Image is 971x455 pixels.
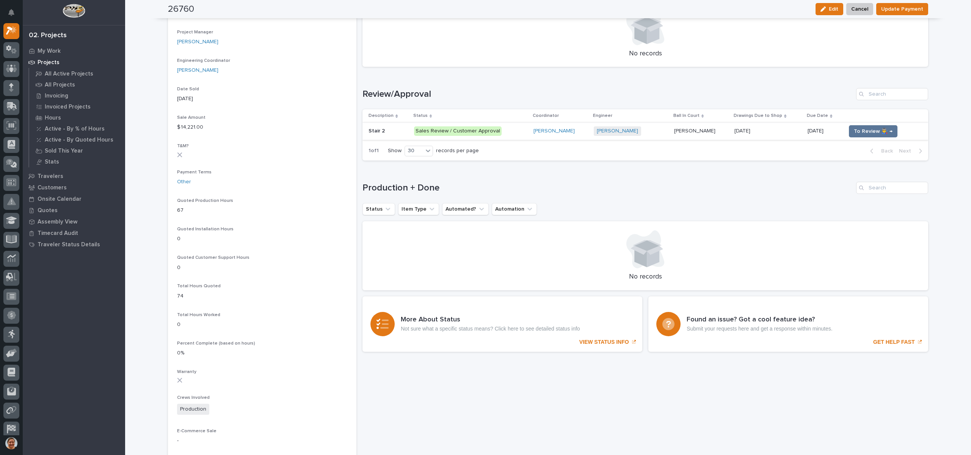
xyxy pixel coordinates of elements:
a: Stats [29,156,125,167]
a: Active - By Quoted Hours [29,134,125,145]
p: Drawings Due to Shop [734,112,782,120]
a: [PERSON_NAME] [597,128,638,134]
input: Search [856,182,928,194]
span: Percent Complete (based on hours) [177,341,255,346]
p: [DATE] [808,128,840,134]
button: users-avatar [3,435,19,451]
span: Total Hours Worked [177,313,220,317]
span: Date Sold [177,87,199,91]
span: T&M? [177,144,189,148]
p: 67 [177,206,347,214]
p: - [177,437,347,445]
button: Cancel [846,3,873,15]
h1: Production + Done [362,183,853,194]
a: [PERSON_NAME] [177,38,218,46]
p: [PERSON_NAME] [674,126,717,134]
p: 0 [177,321,347,329]
p: [DATE] [734,126,752,134]
a: Travelers [23,170,125,182]
p: Travelers [38,173,63,180]
p: Onsite Calendar [38,196,82,203]
a: Onsite Calendar [23,193,125,205]
button: Next [896,148,928,154]
span: Warranty [177,370,196,374]
p: Active - By % of Hours [45,126,105,132]
a: My Work [23,45,125,57]
a: Active - By % of Hours [29,123,125,134]
span: Cancel [851,5,868,14]
h2: 26760 [168,4,194,15]
p: Traveler Status Details [38,241,100,248]
a: Sold This Year [29,145,125,156]
span: Next [899,148,916,154]
span: Total Hours Quoted [177,284,221,288]
button: Notifications [3,5,19,20]
input: Search [856,88,928,100]
span: To Review 👨‍🏭 → [854,127,893,136]
a: GET HELP FAST [648,296,928,352]
span: Project Manager [177,30,213,35]
button: Status [362,203,395,215]
p: 0 [177,235,347,243]
span: E-Commerce Sale [177,429,216,433]
p: GET HELP FAST [873,339,915,345]
p: Active - By Quoted Hours [45,137,113,143]
a: Assembly View [23,216,125,227]
a: Timecard Audit [23,227,125,239]
div: Sales Review / Customer Approval [414,126,502,136]
a: Invoicing [29,90,125,101]
a: All Projects [29,79,125,90]
span: Sale Amount [177,115,205,120]
p: Show [388,148,402,154]
p: All Active Projects [45,71,93,77]
a: Hours [29,112,125,123]
p: $ 14,221.00 [177,123,347,131]
a: [PERSON_NAME] [533,128,575,134]
button: Edit [816,3,843,15]
a: All Active Projects [29,68,125,79]
button: Automated? [442,203,489,215]
p: Stats [45,159,59,165]
p: Invoicing [45,93,68,99]
button: To Review 👨‍🏭 → [849,125,897,137]
p: 0 [177,264,347,272]
p: Description [369,112,394,120]
img: Workspace Logo [63,4,85,18]
button: Automation [492,203,537,215]
span: Production [177,404,209,415]
button: Update Payment [876,3,928,15]
a: VIEW STATUS INFO [362,296,642,352]
p: Ball In Court [673,112,700,120]
h3: More About Status [401,316,580,324]
h3: Found an issue? Got a cool feature idea? [687,316,832,324]
a: Invoiced Projects [29,101,125,112]
p: No records [372,273,919,281]
p: My Work [38,48,61,55]
p: Timecard Audit [38,230,78,237]
p: Submit your requests here and get a response within minutes. [687,326,832,332]
span: Engineering Coordinator [177,58,230,63]
p: Customers [38,184,67,191]
a: Traveler Status Details [23,239,125,250]
p: Sold This Year [45,148,83,154]
p: Engineer [593,112,612,120]
p: Assembly View [38,219,77,225]
p: 0% [177,349,347,357]
span: Payment Terms [177,170,212,175]
p: Quotes [38,207,58,214]
p: Coordinator [533,112,559,120]
p: No records [372,50,919,58]
button: Item Type [398,203,439,215]
button: Back [864,148,896,154]
p: [DATE] [177,95,347,103]
p: records per page [436,148,479,154]
p: Not sure what a specific status means? Click here to see detailed status info [401,326,580,332]
p: All Projects [45,82,75,88]
tr: Stair 2Stair 2 Sales Review / Customer Approval[PERSON_NAME] [PERSON_NAME] [PERSON_NAME][PERSON_N... [362,123,928,140]
p: Stair 2 [369,126,386,134]
span: Edit [829,6,838,13]
p: Invoiced Projects [45,104,91,110]
a: Other [177,178,191,186]
a: Quotes [23,205,125,216]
